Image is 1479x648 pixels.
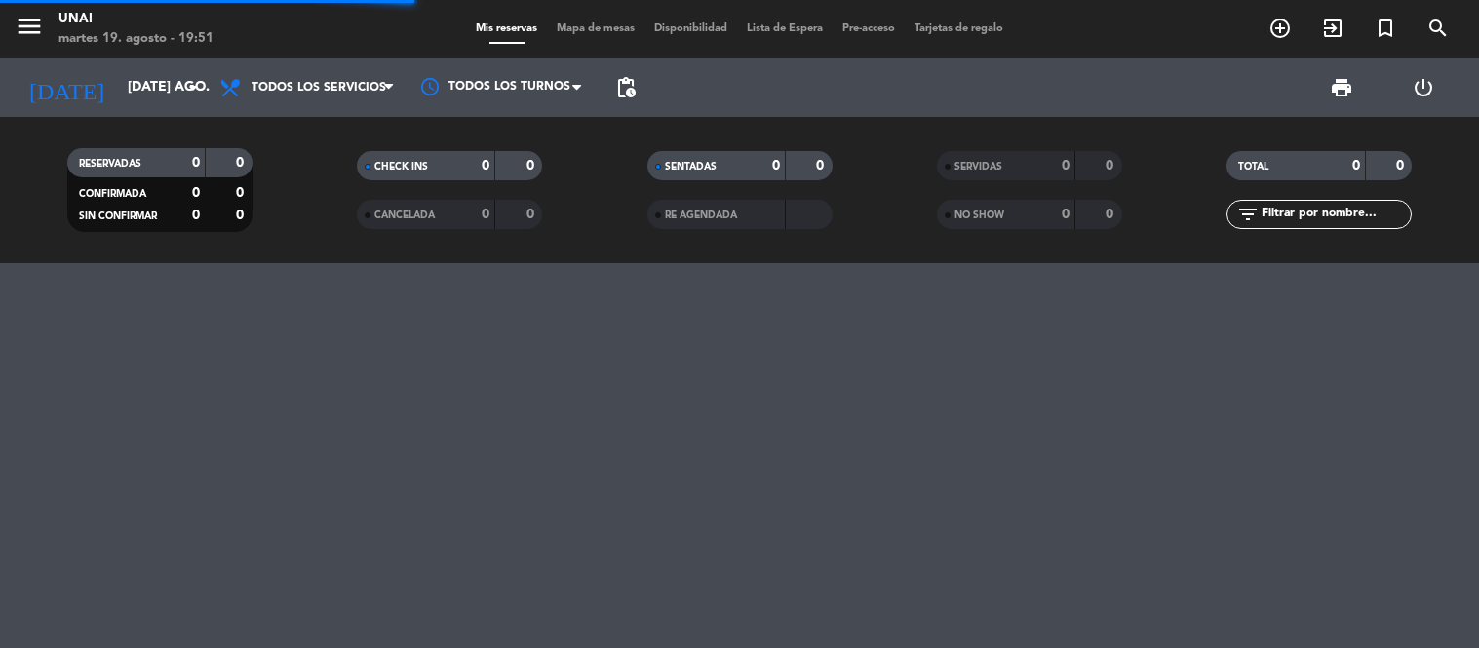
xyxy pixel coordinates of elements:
[1412,76,1435,99] i: power_settings_new
[1106,159,1117,172] strong: 0
[1062,208,1070,221] strong: 0
[58,29,214,49] div: martes 19. agosto - 19:51
[1062,159,1070,172] strong: 0
[236,186,248,200] strong: 0
[79,189,146,199] span: CONFIRMADA
[236,156,248,170] strong: 0
[79,159,141,169] span: RESERVADAS
[1382,58,1464,117] div: LOG OUT
[816,159,828,172] strong: 0
[614,76,638,99] span: pending_actions
[1396,159,1408,172] strong: 0
[15,12,44,48] button: menu
[374,162,428,172] span: CHECK INS
[374,210,435,220] span: CANCELADA
[954,210,1004,220] span: NO SHOW
[547,23,644,34] span: Mapa de mesas
[15,66,118,109] i: [DATE]
[954,162,1002,172] span: SERVIDAS
[1352,159,1360,172] strong: 0
[644,23,737,34] span: Disponibilidad
[1106,208,1117,221] strong: 0
[79,211,157,221] span: SIN CONFIRMAR
[236,209,248,222] strong: 0
[1238,162,1268,172] span: TOTAL
[1260,204,1411,225] input: Filtrar por nombre...
[15,12,44,41] i: menu
[1426,17,1450,40] i: search
[1321,17,1344,40] i: exit_to_app
[482,208,489,221] strong: 0
[1330,76,1353,99] span: print
[526,208,538,221] strong: 0
[737,23,833,34] span: Lista de Espera
[665,162,717,172] span: SENTADAS
[1374,17,1397,40] i: turned_in_not
[58,10,214,29] div: Unai
[833,23,905,34] span: Pre-acceso
[192,209,200,222] strong: 0
[192,156,200,170] strong: 0
[1236,203,1260,226] i: filter_list
[192,186,200,200] strong: 0
[526,159,538,172] strong: 0
[1268,17,1292,40] i: add_circle_outline
[772,159,780,172] strong: 0
[905,23,1013,34] span: Tarjetas de regalo
[665,210,737,220] span: RE AGENDADA
[482,159,489,172] strong: 0
[252,81,386,95] span: Todos los servicios
[181,76,205,99] i: arrow_drop_down
[466,23,547,34] span: Mis reservas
